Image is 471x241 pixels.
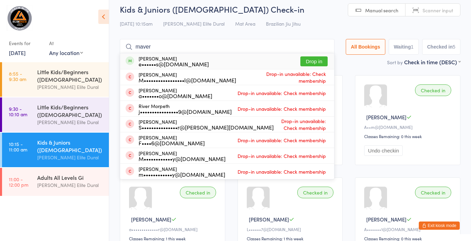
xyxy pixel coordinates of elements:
[139,119,274,130] div: [PERSON_NAME]
[9,38,42,49] div: Events for
[139,140,205,146] div: F••••6@[DOMAIN_NAME]
[236,88,328,98] span: Drop-in unavailable: Check membership
[9,106,27,117] time: 9:30 - 10:10 am
[422,39,461,55] button: Checked in5
[139,103,232,114] div: River Morpeth
[389,39,419,55] button: Waiting1
[120,39,334,55] input: Search
[2,133,109,167] a: 10:15 -11:00 amKids & Juniors ([DEMOGRAPHIC_DATA])[PERSON_NAME] Elite Dural
[366,113,406,121] span: [PERSON_NAME]
[139,56,209,67] div: [PERSON_NAME]
[180,187,216,198] div: Checked in
[37,83,103,91] div: [PERSON_NAME] Elite Dural
[411,44,414,50] div: 1
[37,68,103,83] div: Little Kids/Beginners ([DEMOGRAPHIC_DATA])
[37,153,103,161] div: [PERSON_NAME] Elite Dural
[235,20,255,27] span: Mat Area
[139,109,232,114] div: j••••••••••••••••9@[DOMAIN_NAME]
[37,181,103,189] div: [PERSON_NAME] Elite Dural
[2,97,109,132] a: 9:30 -10:10 amLittle Kids/Beginners ([DEMOGRAPHIC_DATA])[PERSON_NAME] Elite Dural
[266,20,301,27] span: Brazilian Jiu Jitsu
[419,222,460,230] button: Exit kiosk mode
[415,187,451,198] div: Checked in
[236,166,328,177] span: Drop-in unavailable: Check membership
[274,116,328,133] span: Drop-in unavailable: Check membership
[364,133,453,139] div: Classes Remaining: 0 this week
[453,44,455,50] div: 5
[9,71,26,82] time: 8:55 - 9:30 am
[37,103,103,118] div: Little Kids/Beginners ([DEMOGRAPHIC_DATA])
[37,138,103,153] div: Kids & Juniors ([DEMOGRAPHIC_DATA])
[300,56,328,66] button: Drop in
[249,216,289,223] span: [PERSON_NAME]
[236,69,328,86] span: Drop-in unavailable: Check membership
[297,187,333,198] div: Checked in
[131,216,171,223] span: [PERSON_NAME]
[366,216,406,223] span: [PERSON_NAME]
[139,150,226,161] div: [PERSON_NAME]
[49,38,83,49] div: At
[139,61,209,67] div: e••••••s@[DOMAIN_NAME]
[236,135,328,145] span: Drop-in unavailable: Check membership
[129,226,218,232] div: a•••••••••••••r@[DOMAIN_NAME]
[364,145,403,156] button: Undo checkin
[139,72,236,83] div: [PERSON_NAME]
[2,168,109,196] a: 11:00 -12:00 pmAdults All Levels Gi[PERSON_NAME] Elite Dural
[415,84,451,96] div: Checked in
[139,77,236,83] div: M•••••••••••••••••l@[DOMAIN_NAME]
[139,93,212,98] div: a•••••••o@[DOMAIN_NAME]
[139,172,225,177] div: m••••••••••••y@[DOMAIN_NAME]
[139,135,205,146] div: [PERSON_NAME]
[9,49,26,56] a: [DATE]
[423,7,453,14] span: Scanner input
[404,58,460,66] div: Check in time (DESC)
[364,124,453,130] div: A••m@[DOMAIN_NAME]
[139,88,212,98] div: [PERSON_NAME]
[7,5,32,31] img: Gracie Elite Jiu Jitsu Dural
[37,118,103,126] div: [PERSON_NAME] Elite Dural
[120,3,460,15] h2: Kids & Juniors ([DEMOGRAPHIC_DATA]) Check-in
[365,7,398,14] span: Manual search
[364,226,453,232] div: A•••••••1@[DOMAIN_NAME]
[139,124,274,130] div: S•••••••••••••••r@[PERSON_NAME][DOMAIN_NAME]
[139,166,225,177] div: [PERSON_NAME]
[236,104,328,114] span: Drop-in unavailable: Check membership
[247,226,336,232] div: L••••••7@[DOMAIN_NAME]
[139,156,226,161] div: M••••••••••••y@[DOMAIN_NAME]
[37,174,103,181] div: Adults All Levels Gi
[120,20,153,27] span: [DATE] 10:15am
[163,20,225,27] span: [PERSON_NAME] Elite Dural
[2,62,109,97] a: 8:55 -9:30 amLittle Kids/Beginners ([DEMOGRAPHIC_DATA])[PERSON_NAME] Elite Dural
[346,39,385,55] button: All Bookings
[49,49,83,56] div: Any location
[9,141,27,152] time: 10:15 - 11:00 am
[236,151,328,161] span: Drop-in unavailable: Check membership
[387,59,403,66] label: Sort by
[9,176,28,187] time: 11:00 - 12:00 pm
